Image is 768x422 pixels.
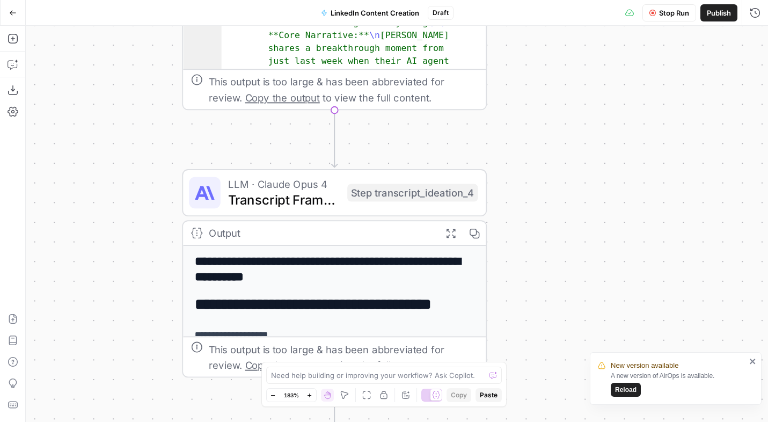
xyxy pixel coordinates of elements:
div: Step transcript_ideation_4 [347,184,478,202]
g: Edge from step_transcript_ideation_3 to step_transcript_ideation_4 [332,110,338,167]
span: 183% [284,391,299,399]
button: close [749,357,757,366]
span: New version available [611,360,678,371]
span: Draft [433,8,449,18]
button: Copy [447,388,471,402]
span: Copy the output [245,359,320,371]
span: Transcript Framework Selection [228,190,339,210]
span: Reload [615,385,637,395]
span: LinkedIn Content Creation [331,8,419,18]
button: Stop Run [642,4,696,21]
div: This output is too large & has been abbreviated for review. to view the full content. [209,341,478,373]
span: Stop Run [659,8,689,18]
div: Output [209,225,433,241]
button: Publish [700,4,737,21]
div: A new version of AirOps is available. [611,371,746,397]
button: Paste [476,388,502,402]
div: This output is too large & has been abbreviated for review. to view the full content. [209,74,478,105]
div: LLM · Claude Opus 4Transcript Framework SelectionStep transcript_ideation_4Output**** **** **** *... [182,169,487,377]
span: Copy the output [245,91,320,103]
span: Copy [451,390,467,400]
button: LinkedIn Content Creation [314,4,426,21]
span: Paste [480,390,498,400]
span: LLM · Claude Opus 4 [228,176,339,192]
span: Publish [707,8,731,18]
button: Reload [611,383,641,397]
